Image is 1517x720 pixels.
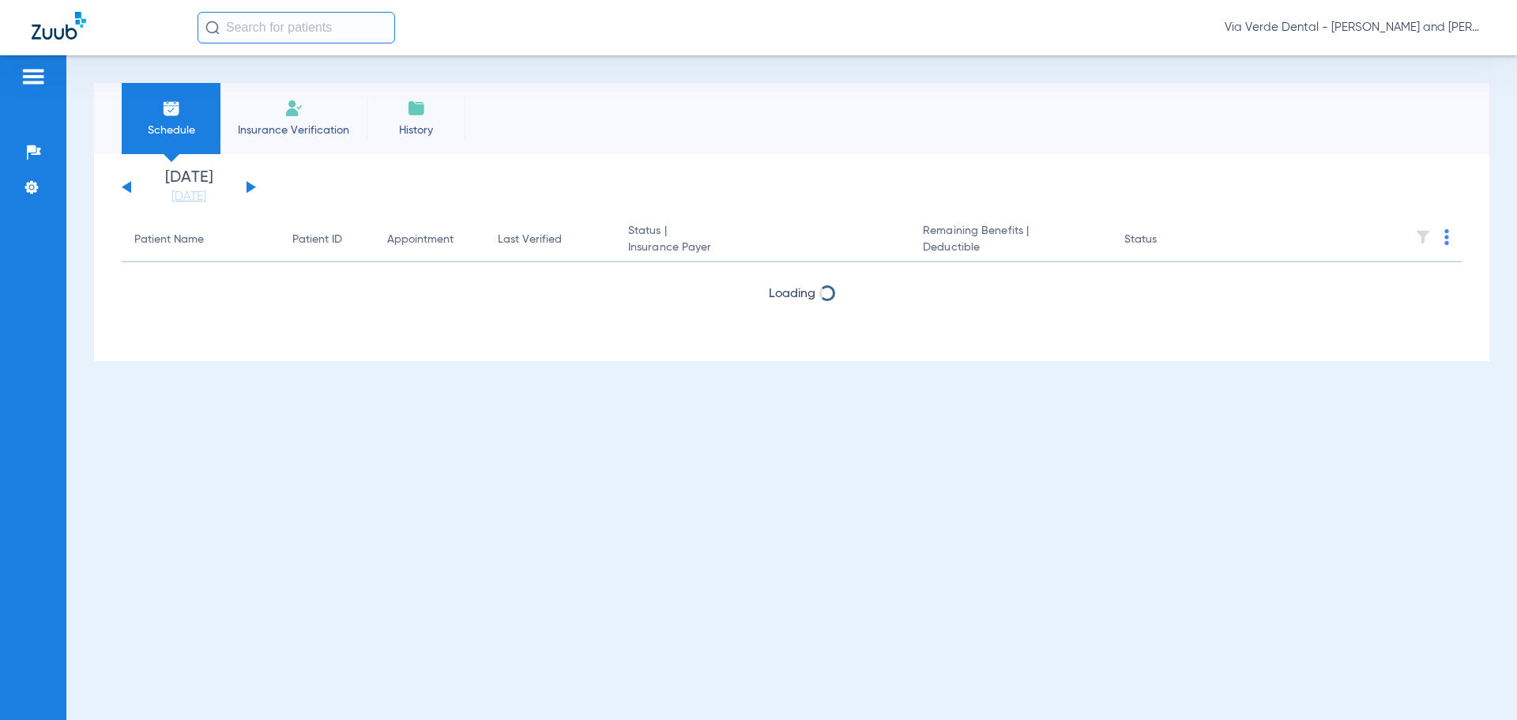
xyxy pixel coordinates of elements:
[141,170,236,205] li: [DATE]
[232,123,355,138] span: Insurance Verification
[284,99,303,118] img: Manual Insurance Verification
[628,239,898,256] span: Insurance Payer
[910,218,1111,262] th: Remaining Benefits |
[498,232,603,248] div: Last Verified
[1415,229,1431,245] img: filter.svg
[615,218,910,262] th: Status |
[134,123,209,138] span: Schedule
[407,99,426,118] img: History
[1225,20,1485,36] span: Via Verde Dental - [PERSON_NAME] and [PERSON_NAME] DDS
[378,123,454,138] span: History
[205,21,220,35] img: Search Icon
[387,232,454,248] div: Appointment
[1444,229,1449,245] img: group-dot-blue.svg
[498,232,562,248] div: Last Verified
[923,239,1098,256] span: Deductible
[387,232,472,248] div: Appointment
[134,232,204,248] div: Patient Name
[1112,218,1218,262] th: Status
[141,189,236,205] a: [DATE]
[769,288,815,300] span: Loading
[198,12,395,43] input: Search for patients
[21,67,46,86] img: hamburger-icon
[292,232,342,248] div: Patient ID
[292,232,362,248] div: Patient ID
[32,12,86,40] img: Zuub Logo
[162,99,181,118] img: Schedule
[134,232,267,248] div: Patient Name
